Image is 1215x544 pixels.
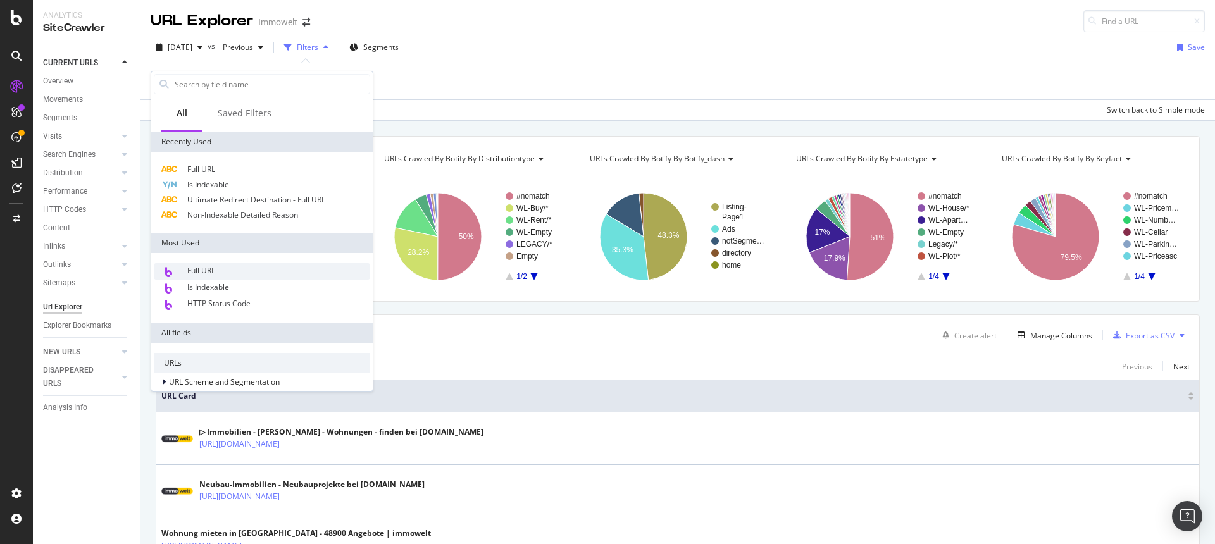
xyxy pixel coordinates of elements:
div: DISAPPEARED URLS [43,364,107,390]
span: Full URL [187,164,215,175]
a: Segments [43,111,131,125]
a: Distribution [43,166,118,180]
text: 1/4 [1135,272,1145,281]
a: Overview [43,75,131,88]
button: Switch back to Simple mode [1102,100,1205,120]
div: Next [1173,361,1190,372]
a: Url Explorer [43,300,131,314]
text: Ads [722,225,735,233]
text: Legacy/* [928,240,958,249]
span: URL Card [161,390,1185,402]
img: main image [161,431,193,447]
a: Sitemaps [43,276,118,290]
text: #nomatch [928,192,962,201]
div: Open Intercom Messenger [1172,501,1202,531]
div: HTTP Codes [43,203,86,216]
div: Distribution [43,166,83,180]
text: WL-Priceasc [1134,252,1177,261]
text: 28.2% [408,248,429,257]
a: Analysis Info [43,401,131,414]
text: 17% [814,228,830,237]
div: Sitemaps [43,276,75,290]
svg: A chart. [372,182,572,292]
div: Manage Columns [1030,330,1092,341]
div: All [177,107,187,120]
button: [DATE] [151,37,208,58]
text: #nomatch [516,192,550,201]
text: 1/2 [516,272,527,281]
div: Visits [43,130,62,143]
span: Full URL [187,265,215,276]
h4: URLs Crawled By Botify By distributiontype [382,149,561,169]
div: Create alert [954,330,997,341]
button: Previous [1122,359,1152,374]
div: Search Engines [43,148,96,161]
div: A chart. [990,182,1190,292]
a: Performance [43,185,118,198]
div: ▷ Immobilien - [PERSON_NAME] - Wohnungen - finden bei [DOMAIN_NAME] [199,426,483,438]
span: URLs Crawled By Botify By keyfact [1002,153,1122,164]
text: 1/4 [928,272,939,281]
a: [URL][DOMAIN_NAME] [199,438,280,450]
div: Most Used [151,233,373,253]
text: WL-Plot/* [928,252,961,261]
text: WL-Buy/* [516,204,549,213]
button: Segments [344,37,404,58]
text: LEGACY/* [516,240,552,249]
div: Analytics [43,10,130,21]
input: Find a URL [1083,10,1205,32]
text: WL-Parkin… [1134,240,1177,249]
div: Recently Used [151,132,373,152]
span: HTTP Status Code [187,298,251,309]
div: Wohnung mieten in [GEOGRAPHIC_DATA] - 48900 Angebote | immowelt [161,528,431,539]
text: 35.3% [612,245,633,254]
button: Next [1173,359,1190,374]
div: Movements [43,93,83,106]
text: notSegme… [722,237,764,245]
svg: A chart. [578,182,778,292]
div: Outlinks [43,258,71,271]
button: Filters [279,37,333,58]
a: DISAPPEARED URLS [43,364,118,390]
span: vs [208,40,218,51]
div: Segments [43,111,77,125]
input: Search by field name [173,75,370,94]
button: Manage Columns [1012,328,1092,343]
div: Immowelt [258,16,297,28]
a: Inlinks [43,240,118,253]
text: WL-Empty [516,228,552,237]
a: Movements [43,93,131,106]
div: Export as CSV [1126,330,1174,341]
div: Switch back to Simple mode [1107,104,1205,115]
a: Search Engines [43,148,118,161]
text: directory [722,249,751,257]
a: CURRENT URLS [43,56,118,70]
span: Segments [363,42,399,53]
div: A chart. [784,182,984,292]
div: URL Explorer [151,10,253,32]
div: All fields [151,323,373,343]
div: Saved Filters [218,107,271,120]
div: CURRENT URLS [43,56,98,70]
span: Is Indexable [187,281,229,292]
text: WL-House/* [928,204,969,213]
a: HTTP Codes [43,203,118,216]
h4: URLs Crawled By Botify By botify_dash [587,149,766,169]
div: Content [43,221,70,235]
div: Analysis Info [43,401,87,414]
text: home [722,261,741,269]
a: Visits [43,130,118,143]
div: Inlinks [43,240,65,253]
span: URLs Crawled By Botify By distributiontype [384,153,535,164]
text: WL-Empty [928,228,964,237]
button: Export as CSV [1108,325,1174,345]
div: NEW URLS [43,345,80,359]
text: 79.5% [1061,253,1082,262]
text: #nomatch [1134,192,1168,201]
a: Explorer Bookmarks [43,319,131,332]
div: URLs [154,353,370,373]
div: Filters [297,42,318,53]
text: 48.3% [658,231,680,240]
text: Empty [516,252,538,261]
